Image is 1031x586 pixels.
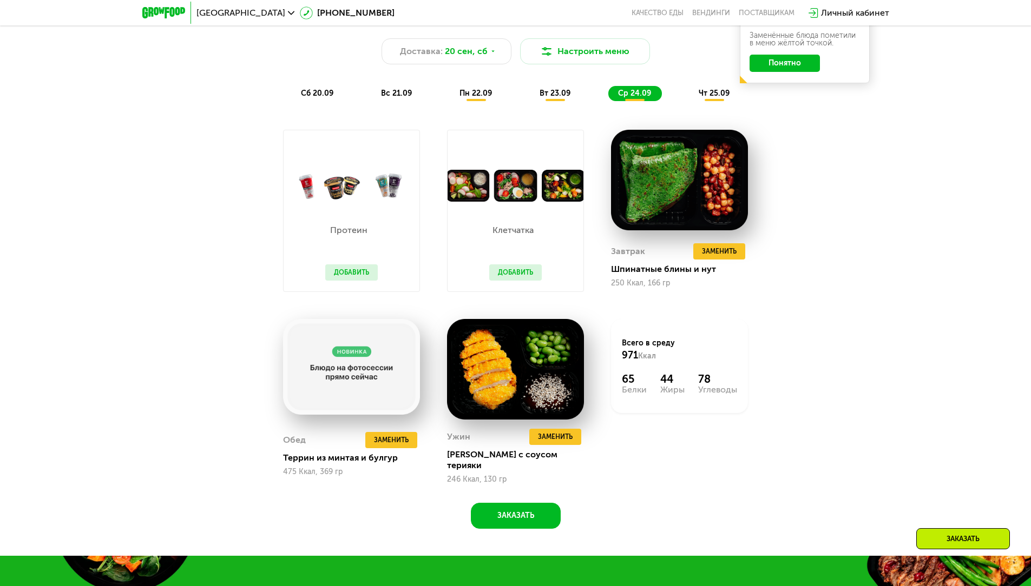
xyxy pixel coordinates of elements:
div: Завтрак [611,243,645,259]
span: ср 24.09 [618,89,651,98]
div: Всего в среду [622,338,737,362]
div: Террин из минтая и булгур [283,452,429,463]
div: поставщикам [739,9,794,17]
button: Заменить [693,243,745,259]
button: Заказать [471,503,561,529]
a: [PHONE_NUMBER] [300,6,395,19]
button: Заменить [365,432,417,448]
p: Клетчатка [489,226,536,235]
div: 65 [622,372,647,385]
div: 78 [698,372,737,385]
div: Шпинатные блины и нут [611,264,757,275]
button: Добавить [489,264,542,281]
button: Настроить меню [520,38,650,64]
span: Заменить [702,246,737,257]
span: пн 22.09 [459,89,492,98]
button: Заменить [529,429,581,445]
div: Заменённые блюда пометили в меню жёлтой точкой. [750,32,860,47]
div: Углеводы [698,385,737,394]
div: 475 Ккал, 369 гр [283,468,420,476]
span: Доставка: [400,45,443,58]
button: Понятно [750,55,820,72]
p: Протеин [325,226,372,235]
div: [PERSON_NAME] с соусом терияки [447,449,593,471]
span: вт 23.09 [540,89,570,98]
span: Ккал [638,351,656,361]
span: сб 20.09 [301,89,333,98]
span: чт 25.09 [699,89,730,98]
div: Ужин [447,429,470,445]
span: Заменить [538,431,573,442]
span: Заменить [374,435,409,445]
div: Личный кабинет [821,6,889,19]
span: 971 [622,349,638,361]
a: Качество еды [632,9,684,17]
a: Вендинги [692,9,730,17]
button: Добавить [325,264,378,281]
div: Заказать [916,528,1010,549]
div: Жиры [660,385,685,394]
span: [GEOGRAPHIC_DATA] [196,9,285,17]
div: Белки [622,385,647,394]
div: 246 Ккал, 130 гр [447,475,584,484]
div: 250 Ккал, 166 гр [611,279,748,288]
div: Обед [283,432,306,448]
span: 20 сен, сб [445,45,488,58]
div: 44 [660,372,685,385]
span: вс 21.09 [381,89,412,98]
